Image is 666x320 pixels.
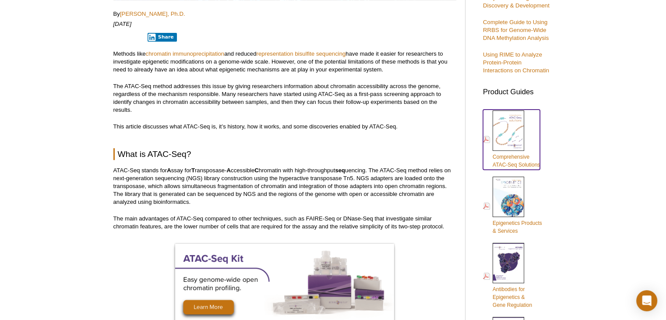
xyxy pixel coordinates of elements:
a: Antibodies forEpigenetics &Gene Regulation [483,242,532,310]
p: By [113,10,456,18]
div: Open Intercom Messenger [636,290,657,311]
h3: Product Guides [483,83,553,96]
span: Epigenetics Products & Services [493,220,542,234]
p: This article discusses what ATAC-Seq is, it’s history, how it works, and some discoveries enabled... [113,123,456,131]
a: [PERSON_NAME], Ph.D. [120,11,185,17]
strong: A [226,167,231,174]
p: The main advantages of ATAC-Seq compared to other techniques, such as FAIRE-Seq or DNase-Seq that... [113,215,456,231]
strong: T [191,167,195,174]
strong: seq [335,167,345,174]
span: Antibodies for Epigenetics & Gene Regulation [493,286,532,308]
h2: What is ATAC-Seq? [113,148,456,160]
button: Share [148,33,177,42]
p: The ATAC-Seq method addresses this issue by giving researchers information about chromatin access... [113,82,456,114]
strong: A [167,167,171,174]
img: Epi_brochure_140604_cover_web_70x200 [493,177,524,217]
a: Complete Guide to Using RRBS for Genome-Wide DNA Methylation Analysis [483,19,549,41]
p: Methods like and reduced have made it easier for researchers to investigate epigenetic modificati... [113,50,456,74]
em: [DATE] [113,21,132,27]
p: ATAC-Seq stands for ssay for ransposase- ccessible hromatin with high-throughput uencing. The ATA... [113,167,456,206]
strong: C [254,167,259,174]
span: Comprehensive ATAC-Seq Solutions [493,154,540,168]
iframe: X Post Button [113,32,142,41]
a: chromatin immunoprecipitation [146,50,225,57]
a: ComprehensiveATAC-Seq Solutions [483,110,540,170]
a: Epigenetics Products& Services [483,176,542,236]
a: Using RIME to Analyze Protein-Protein Interactions on Chromatin [483,51,549,74]
img: Abs_epi_2015_cover_web_70x200 [493,243,524,283]
a: representation bisulfite sequencing [256,50,345,57]
img: Comprehensive ATAC-Seq Solutions [493,110,524,151]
